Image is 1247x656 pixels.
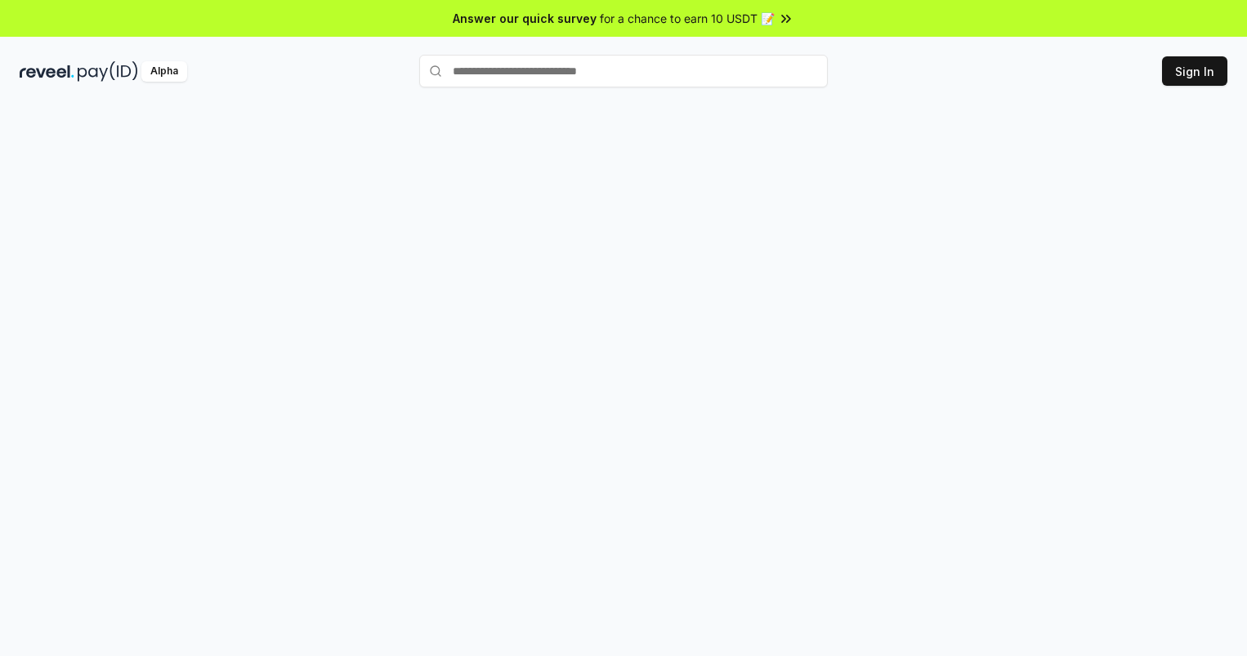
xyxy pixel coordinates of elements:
span: for a chance to earn 10 USDT 📝 [600,10,775,27]
img: pay_id [78,61,138,82]
div: Alpha [141,61,187,82]
button: Sign In [1162,56,1227,86]
span: Answer our quick survey [453,10,597,27]
img: reveel_dark [20,61,74,82]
